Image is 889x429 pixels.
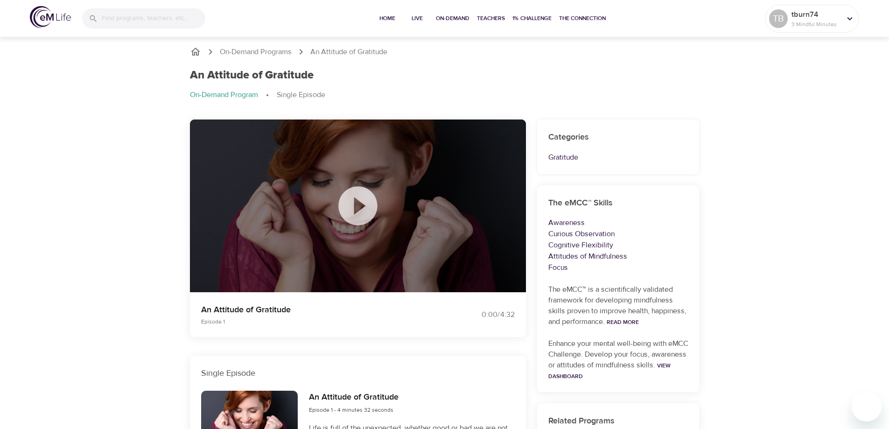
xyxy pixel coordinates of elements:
p: Awareness [548,217,688,228]
nav: breadcrumb [190,90,700,101]
input: Find programs, teachers, etc... [102,8,205,28]
p: Gratitude [548,152,688,163]
p: 3 Mindful Minutes [791,20,841,28]
p: Enhance your mental well-being with eMCC Challenge. Develop your focus, awareness or attitudes of... [548,338,688,381]
p: Cognitive Flexibility [548,239,688,251]
img: logo [30,6,71,28]
span: Live [406,14,428,23]
h1: An Attitude of Gratitude [190,69,314,82]
span: Home [376,14,399,23]
span: The Connection [559,14,606,23]
p: The eMCC™ is a scientifically validated framework for developing mindfulness skills proven to imp... [548,284,688,327]
p: Single Episode [201,367,515,380]
a: Read More [607,318,639,326]
div: TB [769,9,788,28]
p: An Attitude of Gratitude [201,303,434,316]
p: Focus [548,262,688,273]
nav: breadcrumb [190,46,700,57]
a: View Dashboard [548,362,671,380]
span: 1% Challenge [512,14,552,23]
span: On-Demand [436,14,469,23]
span: Episode 1 - 4 minutes 32 seconds [309,406,393,414]
span: Teachers [477,14,505,23]
p: Attitudes of Mindfulness [548,251,688,262]
h6: An Attitude of Gratitude [309,391,399,404]
h6: Categories [548,131,688,144]
p: Curious Observation [548,228,688,239]
div: 0:00 / 4:32 [445,309,515,320]
iframe: Button to launch messaging window [852,392,882,422]
p: Episode 1 [201,317,434,326]
a: On-Demand Programs [220,47,292,57]
p: An Attitude of Gratitude [310,47,387,57]
h6: The eMCC™ Skills [548,197,688,210]
p: On-Demand Program [190,90,258,100]
p: Single Episode [277,90,325,100]
h6: Related Programs [548,415,688,428]
p: tburn74 [791,9,841,20]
